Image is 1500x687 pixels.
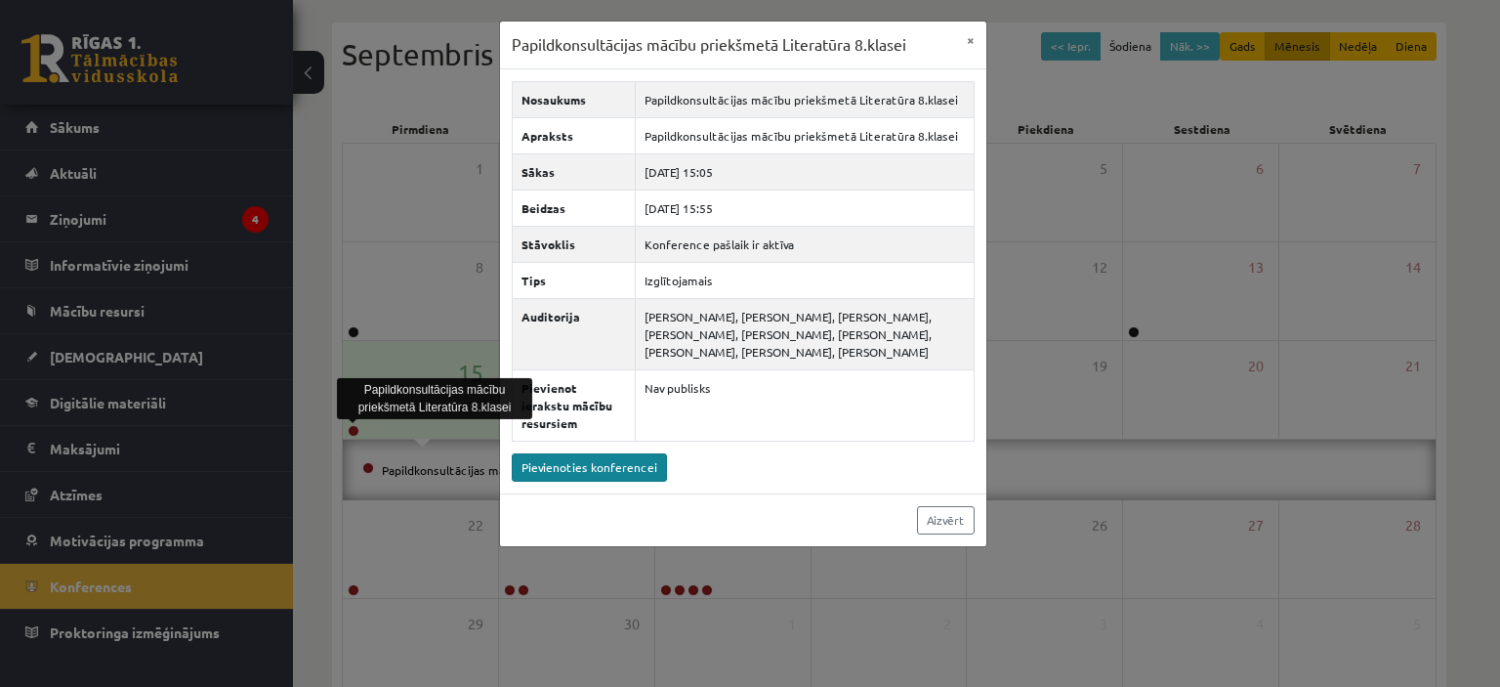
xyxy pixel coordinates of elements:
td: Papildkonsultācijas mācību priekšmetā Literatūra 8.klasei [636,117,974,153]
th: Apraksts [512,117,636,153]
h3: Papildkonsultācijas mācību priekšmetā Literatūra 8.klasei [512,33,906,57]
th: Nosaukums [512,81,636,117]
td: Konference pašlaik ir aktīva [636,226,974,262]
td: [DATE] 15:05 [636,153,974,190]
td: [PERSON_NAME], [PERSON_NAME], [PERSON_NAME], [PERSON_NAME], [PERSON_NAME], [PERSON_NAME], [PERSON... [636,298,974,369]
th: Beidzas [512,190,636,226]
td: Nav publisks [636,369,974,441]
th: Sākas [512,153,636,190]
a: Aizvērt [917,506,975,535]
td: [DATE] 15:55 [636,190,974,226]
th: Stāvoklis [512,226,636,262]
td: Papildkonsultācijas mācību priekšmetā Literatūra 8.klasei [636,81,974,117]
a: Pievienoties konferencei [512,453,667,482]
th: Tips [512,262,636,298]
td: Izglītojamais [636,262,974,298]
th: Auditorija [512,298,636,369]
th: Pievienot ierakstu mācību resursiem [512,369,636,441]
button: × [955,21,986,59]
div: Papildkonsultācijas mācību priekšmetā Literatūra 8.klasei [337,378,532,419]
